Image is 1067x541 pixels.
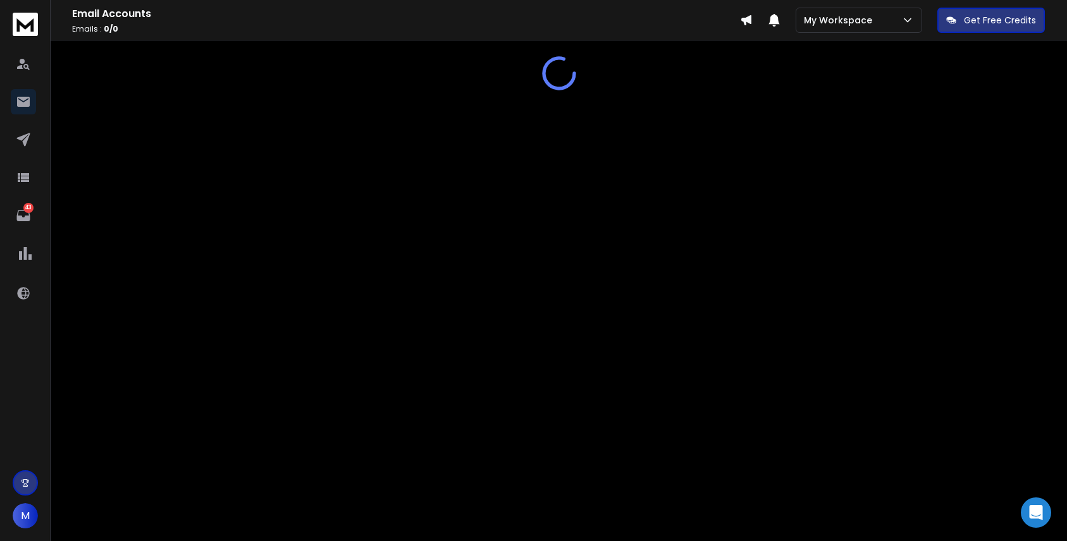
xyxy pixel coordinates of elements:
[13,503,38,528] button: M
[937,8,1045,33] button: Get Free Credits
[104,23,118,34] span: 0 / 0
[1021,497,1051,528] div: Open Intercom Messenger
[11,203,36,228] a: 43
[964,14,1036,27] p: Get Free Credits
[804,14,877,27] p: My Workspace
[72,24,740,34] p: Emails :
[72,6,740,21] h1: Email Accounts
[23,203,34,213] p: 43
[13,13,38,36] img: logo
